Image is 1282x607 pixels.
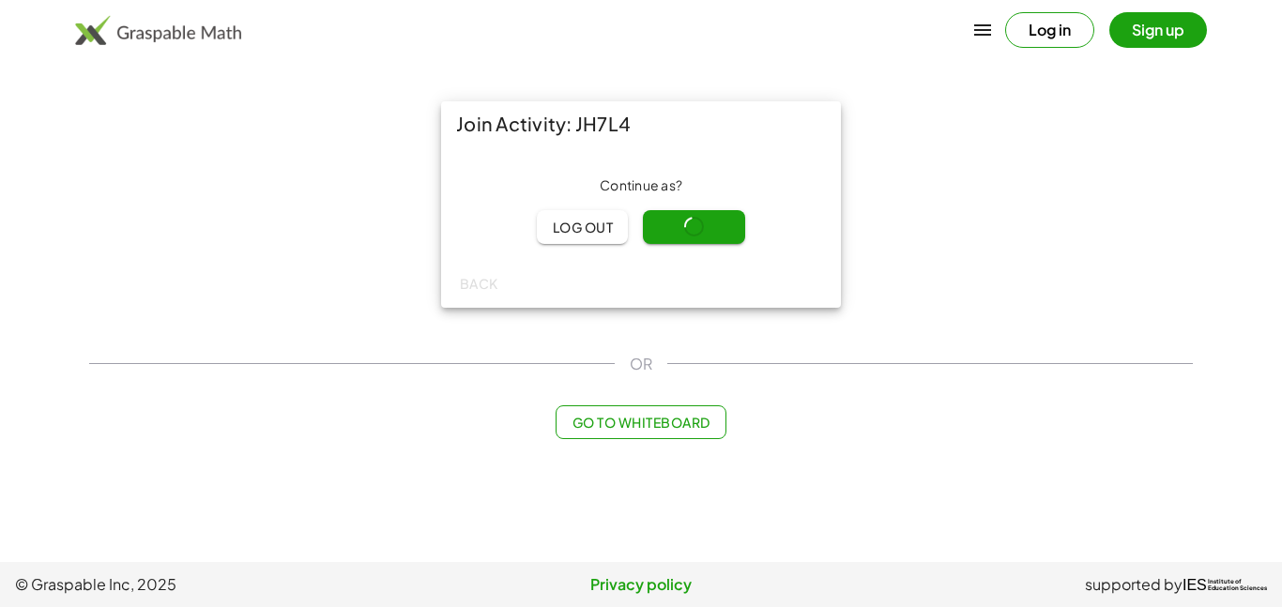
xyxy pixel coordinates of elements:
span: Institute of Education Sciences [1208,579,1267,592]
span: © Graspable Inc, 2025 [15,573,433,596]
button: Log out [537,210,628,244]
div: Continue as ? [456,176,826,195]
button: Log in [1005,12,1094,48]
button: Sign up [1109,12,1207,48]
a: Privacy policy [433,573,850,596]
span: Go to Whiteboard [572,414,710,431]
div: Join Activity: JH7L4 [441,101,841,146]
span: supported by [1085,573,1183,596]
span: OR [630,353,652,375]
a: IESInstitute ofEducation Sciences [1183,573,1267,596]
span: Log out [552,219,613,235]
button: Go to Whiteboard [556,405,725,439]
span: IES [1183,576,1207,594]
